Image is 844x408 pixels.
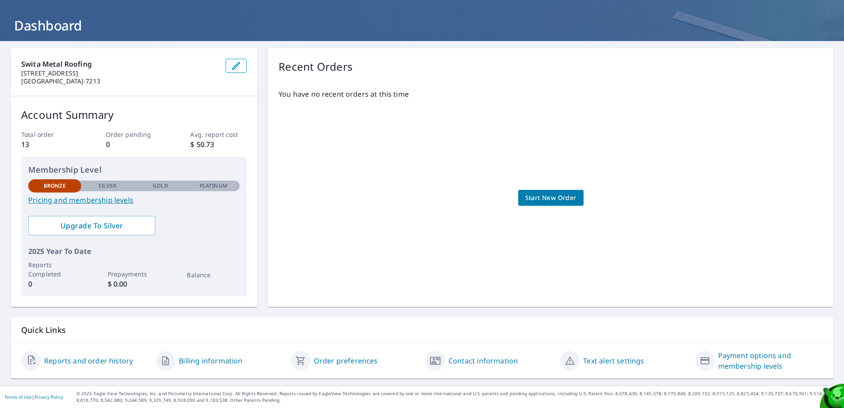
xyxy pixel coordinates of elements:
span: Start New Order [525,193,576,204]
p: Avg. report cost [190,130,247,139]
p: $ 0.00 [108,279,161,289]
p: 13 [21,139,78,150]
a: Privacy Policy [34,394,63,400]
p: Recent Orders [279,59,353,75]
p: Quick Links [21,325,823,336]
p: 2025 Year To Date [28,246,240,257]
p: [STREET_ADDRESS] [21,69,219,77]
a: Start New Order [518,190,584,206]
p: | [4,394,63,400]
p: Silver [98,182,117,190]
a: Terms of Use [4,394,32,400]
p: You have no recent orders at this time [279,89,823,99]
p: Account Summary [21,107,247,123]
a: Text alert settings [583,355,644,366]
p: Balance [187,270,240,280]
a: Billing information [179,355,242,366]
a: Contact information [448,355,518,366]
p: Gold [153,182,168,190]
a: Pricing and membership levels [28,195,240,205]
span: Upgrade To Silver [35,221,148,230]
p: Total order [21,130,78,139]
a: Payment options and membership levels [718,350,823,371]
p: Order pending [106,130,162,139]
p: © 2025 Eagle View Technologies, Inc. and Pictometry International Corp. All Rights Reserved. Repo... [76,390,840,404]
p: [GEOGRAPHIC_DATA]-7213 [21,77,219,85]
p: 0 [106,139,162,150]
p: 0 [28,279,81,289]
p: Platinum [200,182,227,190]
p: Prepayments [108,269,161,279]
p: Membership Level [28,164,240,176]
a: Reports and order history [44,355,133,366]
p: Bronze [44,182,66,190]
a: Upgrade To Silver [28,216,155,235]
p: Swita Metal Roofing [21,59,219,69]
p: Reports Completed [28,260,81,279]
h1: Dashboard [11,16,833,34]
a: Order preferences [314,355,378,366]
p: $ 50.73 [190,139,247,150]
